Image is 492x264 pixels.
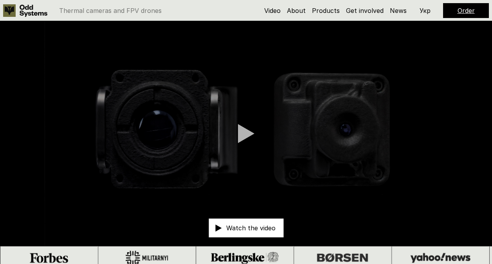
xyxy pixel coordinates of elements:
a: About [287,7,306,14]
a: Get involved [346,7,384,14]
p: Thermal cameras and FPV drones [59,7,162,14]
p: Watch the video [226,225,276,231]
a: Products [312,7,340,14]
a: Order [458,7,475,14]
p: Укр [420,7,431,14]
a: News [390,7,407,14]
a: Video [264,7,281,14]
